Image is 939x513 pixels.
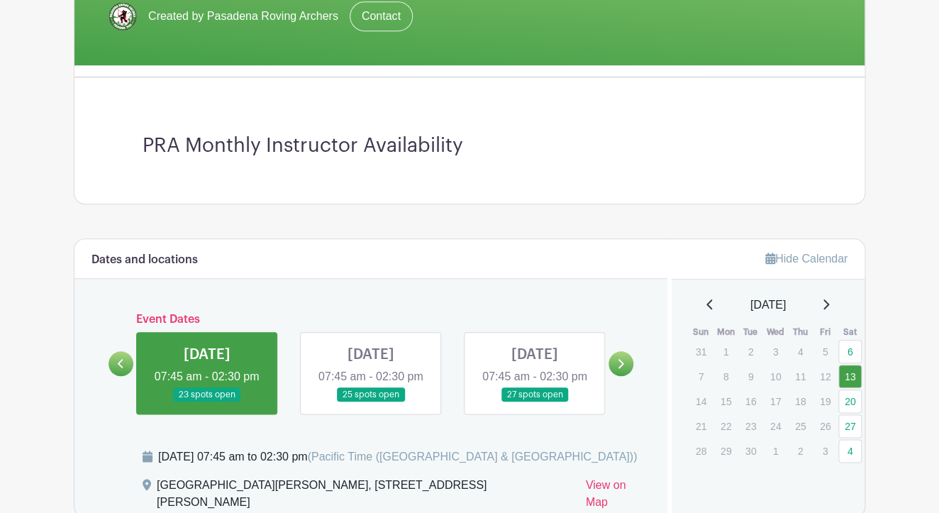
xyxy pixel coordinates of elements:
[789,341,812,363] p: 4
[764,341,787,363] p: 3
[714,415,738,437] p: 22
[143,134,796,158] h3: PRA Monthly Instructor Availability
[788,325,813,339] th: Thu
[750,297,786,314] span: [DATE]
[714,390,738,412] p: 15
[813,325,838,339] th: Fri
[764,365,787,387] p: 10
[689,341,713,363] p: 31
[838,325,862,339] th: Sat
[764,390,787,412] p: 17
[838,390,862,413] a: 20
[91,253,198,267] h6: Dates and locations
[689,325,713,339] th: Sun
[813,415,837,437] p: 26
[133,313,609,326] h6: Event Dates
[689,365,713,387] p: 7
[813,390,837,412] p: 19
[838,414,862,438] a: 27
[739,415,762,437] p: 23
[789,365,812,387] p: 11
[713,325,738,339] th: Mon
[109,2,137,31] img: 66f2d46b4c10d30b091a0621_Mask%20group.png
[789,390,812,412] p: 18
[350,1,413,31] a: Contact
[764,440,787,462] p: 1
[813,440,837,462] p: 3
[813,341,837,363] p: 5
[764,415,787,437] p: 24
[838,439,862,463] a: 4
[739,390,762,412] p: 16
[714,341,738,363] p: 1
[148,8,338,25] span: Created by Pasadena Roving Archers
[789,440,812,462] p: 2
[739,365,762,387] p: 9
[739,341,762,363] p: 2
[738,325,763,339] th: Tue
[714,440,738,462] p: 29
[789,415,812,437] p: 25
[765,253,848,265] a: Hide Calendar
[813,365,837,387] p: 12
[689,440,713,462] p: 28
[838,340,862,363] a: 6
[689,390,713,412] p: 14
[763,325,788,339] th: Wed
[714,365,738,387] p: 8
[307,451,637,463] span: (Pacific Time ([GEOGRAPHIC_DATA] & [GEOGRAPHIC_DATA]))
[838,365,862,388] a: 13
[689,415,713,437] p: 21
[739,440,762,462] p: 30
[158,448,637,465] div: [DATE] 07:45 am to 02:30 pm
